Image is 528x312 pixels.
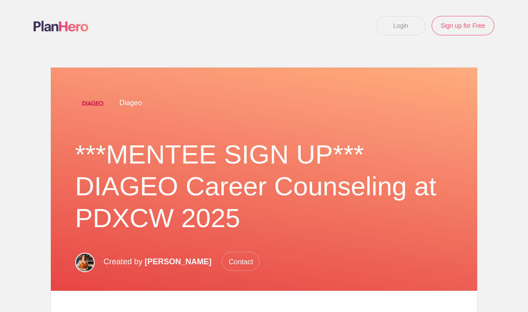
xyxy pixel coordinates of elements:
[75,86,111,121] img: Untitled design
[75,85,453,121] div: Diageo
[376,16,425,35] a: Login
[103,252,260,271] p: Created by
[222,252,260,271] span: Contact
[75,253,95,272] img: Headshot 2023.1
[75,139,453,234] h1: ***MENTEE SIGN UP*** DIAGEO Career Counseling at PDXCW 2025
[145,257,211,266] span: [PERSON_NAME]
[432,16,494,35] a: Sign up for Free
[34,21,88,31] img: Logo main planhero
